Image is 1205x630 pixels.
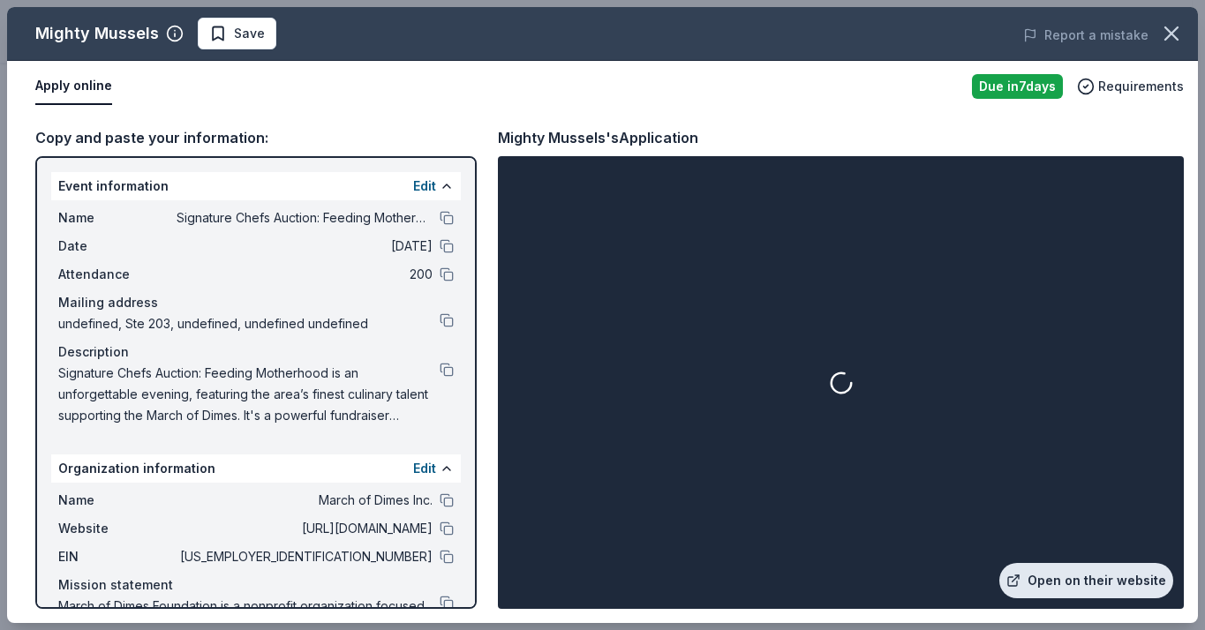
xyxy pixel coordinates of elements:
button: Edit [413,176,436,197]
span: Attendance [58,264,177,285]
div: Mighty Mussels [35,19,159,48]
span: Save [234,23,265,44]
span: March of Dimes Inc. [177,490,433,511]
div: Mission statement [58,574,454,596]
span: Requirements [1098,76,1184,97]
div: Due in 7 days [972,74,1063,99]
span: 200 [177,264,433,285]
div: Mailing address [58,292,454,313]
button: Requirements [1077,76,1184,97]
span: Name [58,207,177,229]
span: Signature Chefs Auction: Feeding Motherhood is an unforgettable evening, featuring the area’s fin... [58,363,440,426]
button: Apply online [35,68,112,105]
div: Organization information [51,454,461,483]
span: undefined, Ste 203, undefined, undefined undefined [58,313,440,334]
span: [URL][DOMAIN_NAME] [177,518,433,539]
div: Event information [51,172,461,200]
span: Date [58,236,177,257]
div: Mighty Mussels's Application [498,126,698,149]
button: Edit [413,458,436,479]
span: [US_EMPLOYER_IDENTIFICATION_NUMBER] [177,546,433,567]
div: Copy and paste your information: [35,126,477,149]
span: Signature Chefs Auction: Feeding Motherhood [GEOGRAPHIC_DATA][US_STATE] [177,207,433,229]
div: Description [58,341,454,363]
button: Report a mistake [1023,25,1149,46]
span: EIN [58,546,177,567]
button: Save [198,18,276,49]
span: [DATE] [177,236,433,257]
span: Name [58,490,177,511]
a: Open on their website [999,563,1173,598]
span: Website [58,518,177,539]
